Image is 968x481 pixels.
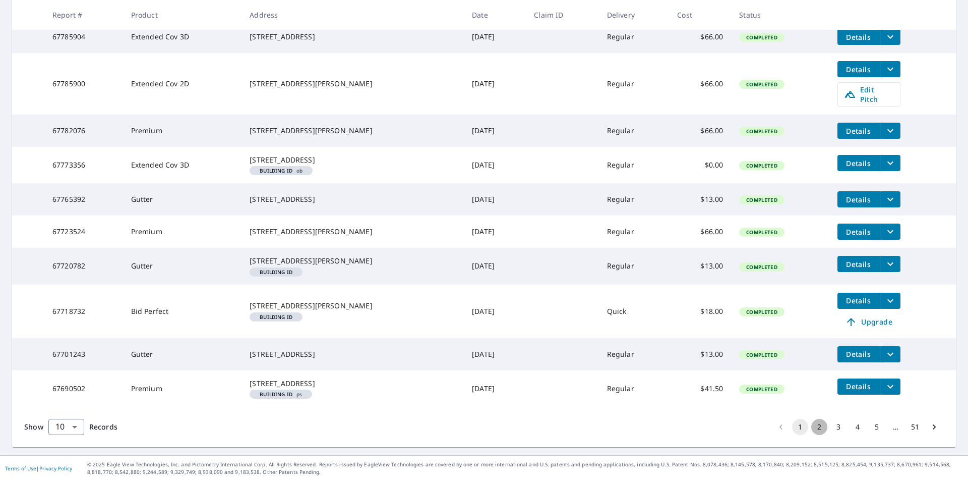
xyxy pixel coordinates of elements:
[843,259,874,269] span: Details
[740,263,783,271] span: Completed
[669,216,731,248] td: $66.00
[907,419,923,435] button: Go to page 51
[880,379,900,395] button: filesDropdownBtn-67690502
[250,32,456,42] div: [STREET_ADDRESS]
[599,338,670,370] td: Regular
[39,465,72,472] a: Privacy Policy
[24,422,43,432] span: Show
[844,85,894,104] span: Edit Pitch
[837,314,900,330] a: Upgrade
[123,338,242,370] td: Gutter
[87,461,963,476] p: © 2025 Eagle View Technologies, Inc. and Pictometry International Corp. All Rights Reserved. Repo...
[669,370,731,407] td: $41.50
[464,338,526,370] td: [DATE]
[250,194,456,204] div: [STREET_ADDRESS]
[599,21,670,53] td: Regular
[740,162,783,169] span: Completed
[740,386,783,393] span: Completed
[850,419,866,435] button: Go to page 4
[250,349,456,359] div: [STREET_ADDRESS]
[837,191,880,207] button: detailsBtn-67765392
[740,351,783,358] span: Completed
[464,370,526,407] td: [DATE]
[599,115,670,147] td: Regular
[464,183,526,216] td: [DATE]
[669,183,731,216] td: $13.00
[599,216,670,248] td: Regular
[669,53,731,115] td: $66.00
[123,370,242,407] td: Premium
[811,419,827,435] button: Go to page 2
[837,155,880,171] button: detailsBtn-67773356
[740,81,783,88] span: Completed
[880,293,900,309] button: filesDropdownBtn-67718732
[880,191,900,207] button: filesDropdownBtn-67765392
[880,256,900,272] button: filesDropdownBtn-67720782
[599,285,670,338] td: Quick
[837,123,880,139] button: detailsBtn-67782076
[464,147,526,183] td: [DATE]
[926,419,942,435] button: Go to next page
[123,216,242,248] td: Premium
[599,183,670,216] td: Regular
[260,392,292,397] em: Building ID
[464,115,526,147] td: [DATE]
[599,248,670,284] td: Regular
[48,419,84,435] div: Show 10 records
[837,346,880,362] button: detailsBtn-67701243
[669,115,731,147] td: $66.00
[123,147,242,183] td: Extended Cov 3D
[123,248,242,284] td: Gutter
[464,285,526,338] td: [DATE]
[669,338,731,370] td: $13.00
[669,147,731,183] td: $0.00
[44,147,123,183] td: 67773356
[464,216,526,248] td: [DATE]
[44,248,123,284] td: 67720782
[837,61,880,77] button: detailsBtn-67785900
[44,285,123,338] td: 67718732
[123,21,242,53] td: Extended Cov 3D
[843,296,874,305] span: Details
[837,256,880,272] button: detailsBtn-67720782
[843,65,874,74] span: Details
[260,168,292,173] em: Building ID
[260,270,292,275] em: Building ID
[869,419,885,435] button: Go to page 5
[5,465,72,471] p: |
[250,227,456,237] div: [STREET_ADDRESS][PERSON_NAME]
[740,196,783,203] span: Completed
[837,379,880,395] button: detailsBtn-67690502
[599,370,670,407] td: Regular
[250,301,456,311] div: [STREET_ADDRESS][PERSON_NAME]
[250,379,456,389] div: [STREET_ADDRESS]
[123,53,242,115] td: Extended Cov 2D
[599,147,670,183] td: Regular
[740,229,783,236] span: Completed
[123,183,242,216] td: Gutter
[44,338,123,370] td: 67701243
[89,422,117,432] span: Records
[44,21,123,53] td: 67785904
[48,413,84,441] div: 10
[250,256,456,266] div: [STREET_ADDRESS][PERSON_NAME]
[880,123,900,139] button: filesDropdownBtn-67782076
[843,32,874,42] span: Details
[843,158,874,168] span: Details
[880,346,900,362] button: filesDropdownBtn-67701243
[123,115,242,147] td: Premium
[44,370,123,407] td: 67690502
[740,128,783,135] span: Completed
[843,126,874,136] span: Details
[880,155,900,171] button: filesDropdownBtn-67773356
[669,285,731,338] td: $18.00
[254,392,308,397] span: ps
[880,61,900,77] button: filesDropdownBtn-67785900
[123,285,242,338] td: Bid Perfect
[843,316,894,328] span: Upgrade
[44,216,123,248] td: 67723524
[843,227,874,237] span: Details
[843,349,874,359] span: Details
[843,382,874,391] span: Details
[44,53,123,115] td: 67785900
